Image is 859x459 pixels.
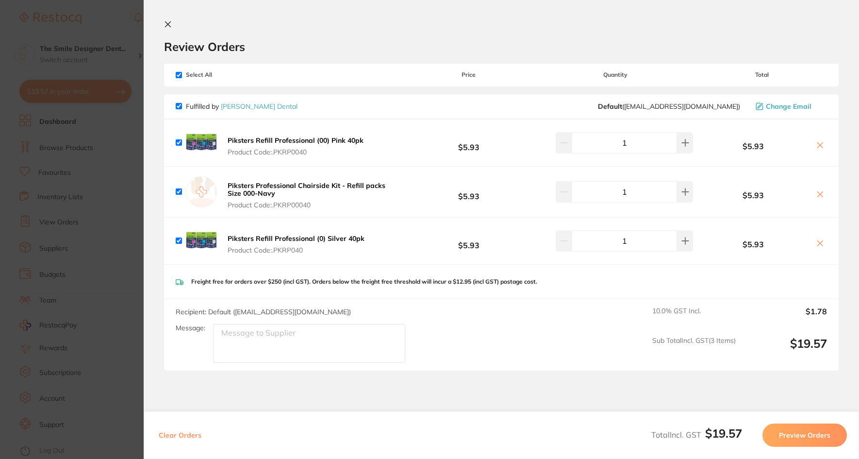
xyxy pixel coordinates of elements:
[186,102,297,110] p: Fulfilled by
[176,307,351,316] span: Recipient: Default ( [EMAIL_ADDRESS][DOMAIN_NAME] )
[404,71,534,78] span: Price
[225,234,367,255] button: Piksters Refill Professional (0) Silver 40pk Product Code:.PKRP040
[156,424,204,447] button: Clear Orders
[766,102,811,110] span: Change Email
[228,246,364,254] span: Product Code: .PKRP040
[228,181,385,198] b: Piksters Professional Chairside Kit - Refill packs Size 000-Navy
[228,136,363,145] b: Piksters Refill Professional (00) Pink 40pk
[186,225,217,256] img: NzR6b3M2eg
[743,307,827,328] output: $1.78
[652,337,736,363] span: Sub Total Incl. GST ( 3 Items)
[191,278,537,285] p: Freight free for orders over $250 (incl GST). Orders below the freight free threshold will incur ...
[697,142,809,151] b: $5.93
[186,176,217,207] img: empty.jpg
[404,183,534,201] b: $5.93
[598,102,622,111] b: Default
[651,430,742,440] span: Total Incl. GST
[697,240,809,249] b: $5.93
[404,232,534,250] b: $5.93
[697,191,809,200] b: $5.93
[705,426,742,441] b: $19.57
[534,71,697,78] span: Quantity
[225,136,366,156] button: Piksters Refill Professional (00) Pink 40pk Product Code:.PKRP0040
[164,39,839,54] h2: Review Orders
[176,71,273,78] span: Select All
[753,102,827,111] button: Change Email
[598,102,740,110] span: sales@piksters.com
[176,324,205,332] label: Message:
[228,234,364,243] b: Piksters Refill Professional (0) Silver 40pk
[697,71,827,78] span: Total
[228,148,363,156] span: Product Code: .PKRP0040
[186,127,217,158] img: eWZ1am0zZA
[221,102,297,111] a: [PERSON_NAME] Dental
[228,201,401,209] span: Product Code: .PKRP00040
[762,424,847,447] button: Preview Orders
[404,134,534,152] b: $5.93
[743,337,827,363] output: $19.57
[225,181,404,209] button: Piksters Professional Chairside Kit - Refill packs Size 000-Navy Product Code:.PKRP00040
[652,307,736,328] span: 10.0 % GST Incl.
